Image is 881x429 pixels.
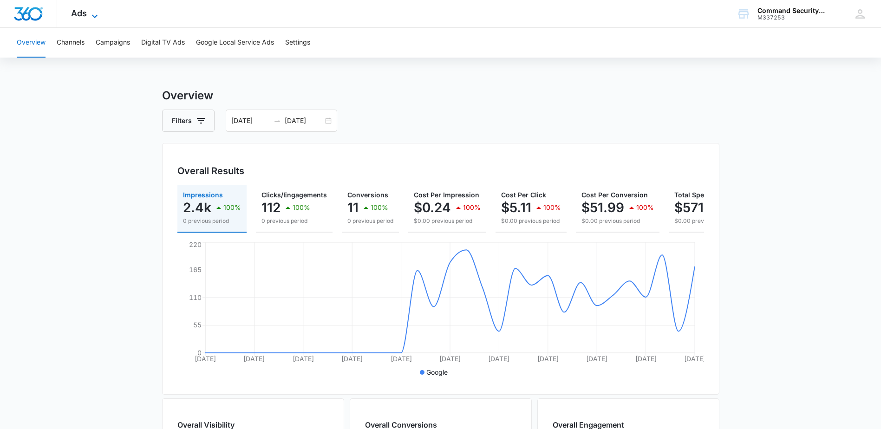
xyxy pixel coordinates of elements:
p: $571.85 [674,200,724,215]
div: account name [757,7,825,14]
p: 100% [223,204,241,211]
tspan: 165 [189,266,202,273]
input: Start date [231,116,270,126]
tspan: 220 [189,240,202,248]
p: 100% [371,204,388,211]
tspan: [DATE] [243,355,265,363]
tspan: [DATE] [635,355,656,363]
button: Overview [17,28,46,58]
button: Channels [57,28,85,58]
p: $5.11 [501,200,531,215]
p: 11 [347,200,359,215]
input: End date [285,116,323,126]
p: 100% [463,204,481,211]
button: Settings [285,28,310,58]
tspan: [DATE] [195,355,216,363]
span: Total Spend [674,191,712,199]
tspan: [DATE] [292,355,313,363]
h3: Overall Results [177,164,244,178]
p: 0 previous period [347,217,393,225]
span: Cost Per Impression [414,191,479,199]
span: Cost Per Conversion [581,191,648,199]
p: $0.00 previous period [414,217,481,225]
tspan: [DATE] [586,355,607,363]
span: Clicks/Engagements [261,191,327,199]
p: 0 previous period [183,217,241,225]
p: $51.99 [581,200,624,215]
p: 100% [543,204,561,211]
button: Campaigns [96,28,130,58]
span: Conversions [347,191,388,199]
tspan: 110 [189,293,202,301]
span: to [274,117,281,124]
p: 0 previous period [261,217,327,225]
tspan: 55 [193,321,202,329]
tspan: [DATE] [439,355,461,363]
tspan: [DATE] [684,355,705,363]
tspan: 0 [197,349,202,357]
p: $0.00 previous period [674,217,753,225]
span: swap-right [274,117,281,124]
h3: Overview [162,87,719,104]
span: Ads [71,8,87,18]
button: Google Local Service Ads [196,28,274,58]
span: Impressions [183,191,223,199]
div: account id [757,14,825,21]
p: Google [426,367,448,377]
p: $0.00 previous period [581,217,654,225]
span: Cost Per Click [501,191,546,199]
p: 100% [293,204,310,211]
p: $0.00 previous period [501,217,561,225]
p: 100% [636,204,654,211]
button: Digital TV Ads [141,28,185,58]
tspan: [DATE] [390,355,411,363]
p: 112 [261,200,281,215]
tspan: [DATE] [537,355,558,363]
tspan: [DATE] [341,355,363,363]
p: $0.24 [414,200,451,215]
p: 2.4k [183,200,211,215]
tspan: [DATE] [488,355,509,363]
button: Filters [162,110,215,132]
